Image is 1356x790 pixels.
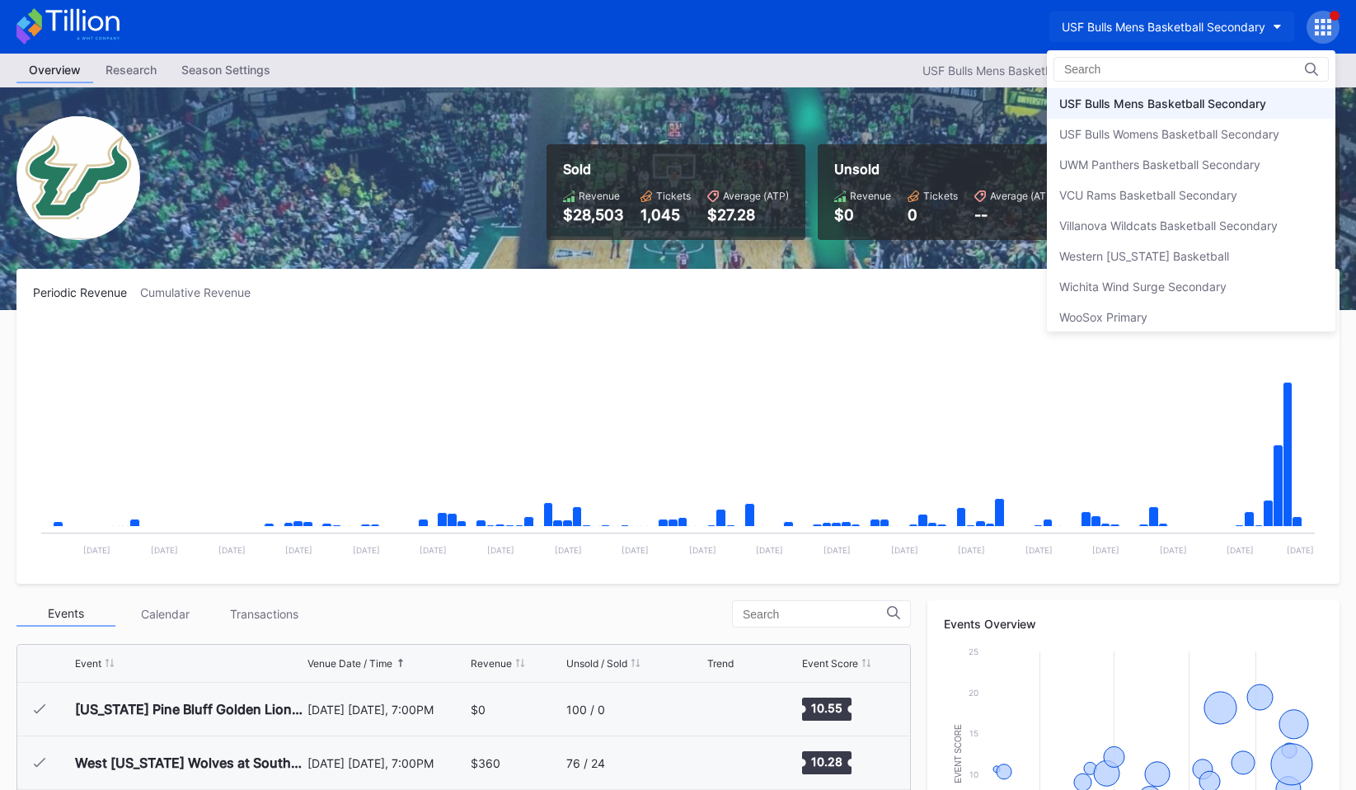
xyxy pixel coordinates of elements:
div: USF Bulls Mens Basketball Secondary [1059,96,1266,111]
div: Wichita Wind Surge Secondary [1059,280,1227,294]
div: UWM Panthers Basketball Secondary [1059,158,1260,172]
input: Search [1064,63,1208,76]
div: Western [US_STATE] Basketball [1059,249,1229,263]
div: USF Bulls Womens Basketball Secondary [1059,127,1279,141]
div: WooSox Primary [1059,310,1147,324]
div: VCU Rams Basketball Secondary [1059,188,1237,202]
div: Villanova Wildcats Basketball Secondary [1059,219,1278,233]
